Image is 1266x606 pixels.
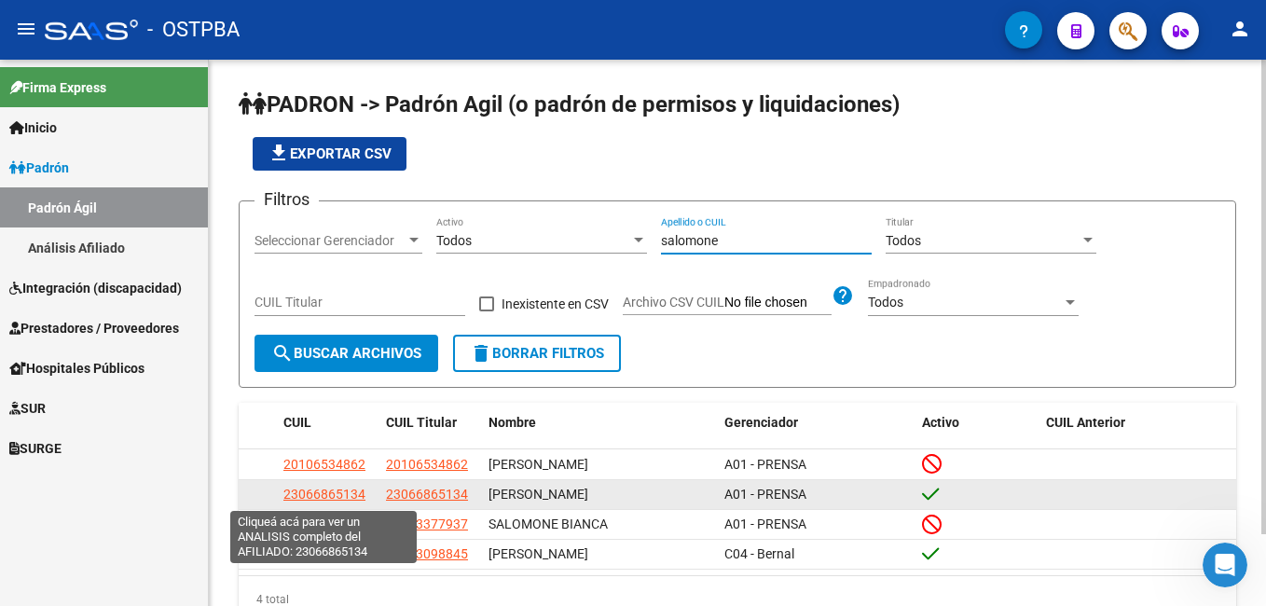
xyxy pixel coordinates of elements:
span: 27413098845 [283,546,365,561]
span: - OSTPBA [147,9,240,50]
mat-icon: search [271,342,294,365]
datatable-header-cell: Activo [915,403,1039,443]
span: A01 - PRENSA [724,516,806,531]
span: SUR [9,398,46,419]
span: 27263377937 [386,516,468,531]
mat-icon: help [832,284,854,307]
span: Inexistente en CSV [502,293,609,315]
span: SURGE [9,438,62,459]
span: [PERSON_NAME] [489,457,588,472]
datatable-header-cell: Nombre [481,403,717,443]
span: CUIL Anterior [1046,415,1125,430]
button: Borrar Filtros [453,335,621,372]
span: 27413098845 [386,546,468,561]
span: Buscar Archivos [271,345,421,362]
span: CUIL [283,415,311,430]
mat-icon: delete [470,342,492,365]
button: Buscar Archivos [255,335,438,372]
span: 20106534862 [386,457,468,472]
span: Exportar CSV [268,145,392,162]
span: Activo [922,415,959,430]
span: PADRON -> Padrón Agil (o padrón de permisos y liquidaciones) [239,91,900,117]
span: 20106534862 [283,457,365,472]
span: CUIL Titular [386,415,457,430]
span: Seleccionar Gerenciador [255,233,406,249]
mat-icon: file_download [268,142,290,164]
span: Todos [886,233,921,248]
h3: Filtros [255,186,319,213]
span: SALOMONE BIANCA [489,516,608,531]
datatable-header-cell: CUIL Anterior [1039,403,1237,443]
span: [PERSON_NAME] [489,546,588,561]
span: Archivo CSV CUIL [623,295,724,310]
span: C04 - Bernal [724,546,794,561]
datatable-header-cell: Gerenciador [717,403,915,443]
input: Archivo CSV CUIL [724,295,832,311]
span: Todos [436,233,472,248]
span: Inicio [9,117,57,138]
span: 23066865134 [386,487,468,502]
span: 27455821687 [283,516,365,531]
iframe: Intercom live chat [1203,543,1247,587]
span: Padrón [9,158,69,178]
span: Hospitales Públicos [9,358,144,379]
mat-icon: menu [15,18,37,40]
span: 23066865134 [283,487,365,502]
span: Integración (discapacidad) [9,278,182,298]
datatable-header-cell: CUIL Titular [378,403,481,443]
button: Exportar CSV [253,137,406,171]
span: Firma Express [9,77,106,98]
span: Gerenciador [724,415,798,430]
span: Todos [868,295,903,310]
datatable-header-cell: CUIL [276,403,378,443]
span: A01 - PRENSA [724,457,806,472]
span: Nombre [489,415,536,430]
mat-icon: person [1229,18,1251,40]
span: A01 - PRENSA [724,487,806,502]
span: Borrar Filtros [470,345,604,362]
span: [PERSON_NAME] [489,487,588,502]
span: Prestadores / Proveedores [9,318,179,338]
